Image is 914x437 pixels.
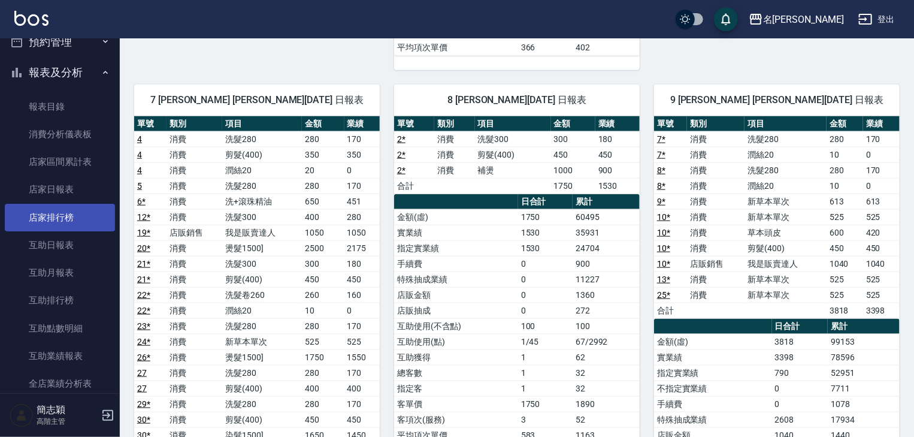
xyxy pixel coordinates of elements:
th: 類別 [167,116,222,132]
td: 3818 [772,334,828,349]
td: 525 [863,287,900,303]
td: 消費 [167,272,222,287]
td: 消費 [167,287,222,303]
td: 100 [518,318,573,334]
td: 草本頭皮 [744,225,827,240]
td: 我是販賣達人 [744,256,827,272]
th: 業績 [595,116,640,132]
td: 實業績 [394,225,518,240]
td: 平均項次單價 [394,40,518,55]
td: 100 [573,318,640,334]
td: 32 [573,381,640,396]
td: 450 [344,272,380,287]
table: a dense table [654,116,900,319]
td: 450 [595,147,640,162]
td: 合計 [654,303,687,318]
td: 790 [772,365,828,381]
th: 單號 [654,116,687,132]
th: 金額 [302,116,344,132]
img: Logo [14,11,49,26]
td: 客單價 [394,396,518,412]
div: 名[PERSON_NAME] [763,12,844,27]
td: 消費 [167,209,222,225]
td: 指定客 [394,381,518,396]
td: 消費 [687,162,744,178]
td: 洗髮300 [475,131,551,147]
td: 450 [827,240,863,256]
td: 潤絲20 [222,162,302,178]
td: 剪髮(400) [475,147,551,162]
td: 272 [573,303,640,318]
td: 170 [344,318,380,334]
th: 類別 [687,116,744,132]
td: 洗髮300 [222,256,302,272]
td: 消費 [167,131,222,147]
td: 消費 [167,256,222,272]
th: 項目 [222,116,302,132]
td: 900 [595,162,640,178]
td: 消費 [434,162,474,178]
td: 1360 [573,287,640,303]
td: 消費 [687,287,744,303]
th: 單號 [134,116,167,132]
td: 總客數 [394,365,518,381]
td: 280 [302,131,344,147]
td: 0 [863,178,900,194]
td: 洗髮280 [222,178,302,194]
td: 67/2992 [573,334,640,349]
td: 2608 [772,412,828,427]
td: 450 [302,412,344,427]
td: 450 [302,272,344,287]
td: 不指定實業績 [654,381,772,396]
td: 消費 [687,225,744,240]
td: 消費 [687,209,744,225]
td: 消費 [687,131,744,147]
td: 0 [772,381,828,396]
td: 特殊抽成業績 [394,272,518,287]
table: a dense table [394,116,640,194]
td: 525 [827,287,863,303]
td: 1530 [595,178,640,194]
td: 1040 [827,256,863,272]
td: 0 [518,303,573,318]
td: 剪髮(400) [744,240,827,256]
th: 項目 [744,116,827,132]
td: 99153 [828,334,900,349]
td: 1750 [551,178,595,194]
td: 剪髮(400) [222,147,302,162]
td: 900 [573,256,640,272]
td: 170 [344,396,380,412]
td: 消費 [687,272,744,287]
td: 350 [344,147,380,162]
td: 280 [302,365,344,381]
td: 450 [551,147,595,162]
td: 手續費 [654,396,772,412]
span: 9 [PERSON_NAME] [PERSON_NAME][DATE] 日報表 [668,94,885,106]
td: 10 [827,178,863,194]
td: 3818 [827,303,863,318]
td: 280 [827,131,863,147]
td: 消費 [167,194,222,209]
td: 店販金額 [394,287,518,303]
td: 525 [827,209,863,225]
td: 0 [344,162,380,178]
p: 高階主管 [37,416,98,427]
button: 預約管理 [5,26,115,58]
td: 消費 [687,240,744,256]
td: 消費 [167,147,222,162]
td: 洗髮280 [744,162,827,178]
td: 消費 [167,334,222,349]
td: 合計 [394,178,434,194]
td: 剪髮(400) [222,272,302,287]
td: 400 [302,209,344,225]
td: 600 [827,225,863,240]
td: 3 [518,412,573,427]
td: 1 [518,349,573,365]
td: 消費 [167,240,222,256]
td: 24704 [573,240,640,256]
td: 消費 [167,178,222,194]
td: 消費 [167,381,222,396]
td: 2175 [344,240,380,256]
td: 32 [573,365,640,381]
a: 全店業績分析表 [5,370,115,397]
